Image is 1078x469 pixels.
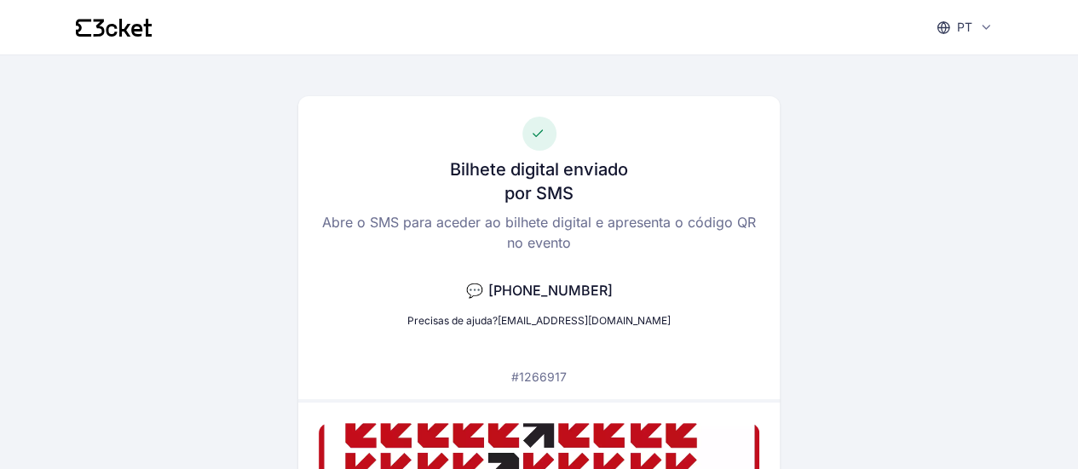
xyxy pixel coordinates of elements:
span: 💬 [466,282,483,299]
p: pt [957,19,972,36]
a: [EMAIL_ADDRESS][DOMAIN_NAME] [498,314,671,327]
span: Precisas de ajuda? [407,314,498,327]
h3: por SMS [504,181,574,205]
p: #1266917 [511,369,567,386]
p: Abre o SMS para aceder ao bilhete digital e apresenta o código QR no evento [319,212,760,253]
h3: Bilhete digital enviado [450,157,628,181]
span: [PHONE_NUMBER] [488,282,613,299]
